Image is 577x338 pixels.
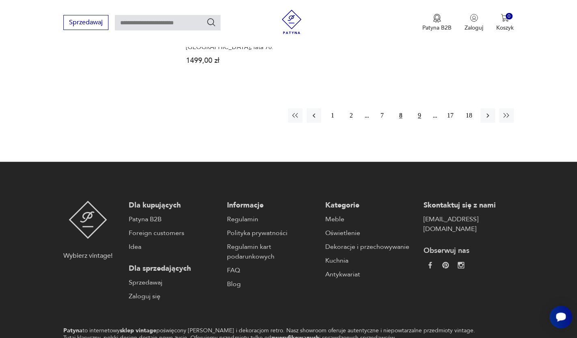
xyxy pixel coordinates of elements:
a: Sprzedawaj [129,278,219,287]
img: Ikonka użytkownika [470,14,478,22]
a: Dekoracje i przechowywanie [325,242,415,252]
button: 18 [462,108,476,123]
button: Zaloguj [465,14,483,32]
a: Blog [227,279,317,289]
a: Zaloguj się [129,291,219,301]
img: Patyna - sklep z meblami i dekoracjami vintage [279,10,304,34]
p: Informacje [227,201,317,210]
a: Foreign customers [129,228,219,238]
strong: sklep vintage [120,327,156,334]
a: FAQ [227,265,317,275]
iframe: Smartsupp widget button [549,306,572,328]
p: Obserwuj nas [424,246,514,256]
a: Patyna B2B [129,214,219,224]
p: Koszyk [496,24,514,32]
a: Kuchnia [325,256,415,265]
strong: Patyna [63,327,82,334]
button: 1 [325,108,340,123]
a: Oświetlenie [325,228,415,238]
p: Skontaktuj się z nami [424,201,514,210]
a: Meble [325,214,415,224]
a: Sprzedawaj [63,20,108,26]
button: 9 [412,108,427,123]
button: 0Koszyk [496,14,514,32]
button: 7 [375,108,389,123]
div: 0 [506,13,512,20]
p: Dla sprzedających [129,264,219,274]
p: Kategorie [325,201,415,210]
img: Ikona koszyka [501,14,509,22]
a: Antykwariat [325,270,415,279]
a: Ikona medaluPatyna B2B [422,14,452,32]
p: Dla kupujących [129,201,219,210]
button: Szukaj [206,17,216,27]
p: Patyna B2B [422,24,452,32]
img: Ikona medalu [433,14,441,23]
a: Regulamin [227,214,317,224]
a: [EMAIL_ADDRESS][DOMAIN_NAME] [424,214,514,234]
a: Regulamin kart podarunkowych [227,242,317,261]
p: 1499,00 zł [186,57,283,64]
button: Sprzedawaj [63,15,108,30]
a: Polityka prywatności [227,228,317,238]
button: 17 [443,108,458,123]
img: da9060093f698e4c3cedc1453eec5031.webp [427,262,433,268]
img: Patyna - sklep z meblami i dekoracjami vintage [69,201,107,239]
img: c2fd9cf7f39615d9d6839a72ae8e59e5.webp [458,262,464,268]
a: Idea [129,242,219,252]
button: Patyna B2B [422,14,452,32]
p: Wybierz vintage! [63,251,112,261]
h3: Para kinkietów, N-Leuchten, [GEOGRAPHIC_DATA], lata 70. [186,37,283,51]
button: 2 [344,108,359,123]
button: 8 [393,108,408,123]
img: 37d27d81a828e637adc9f9cb2e3d3a8a.webp [442,262,449,268]
p: Zaloguj [465,24,483,32]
